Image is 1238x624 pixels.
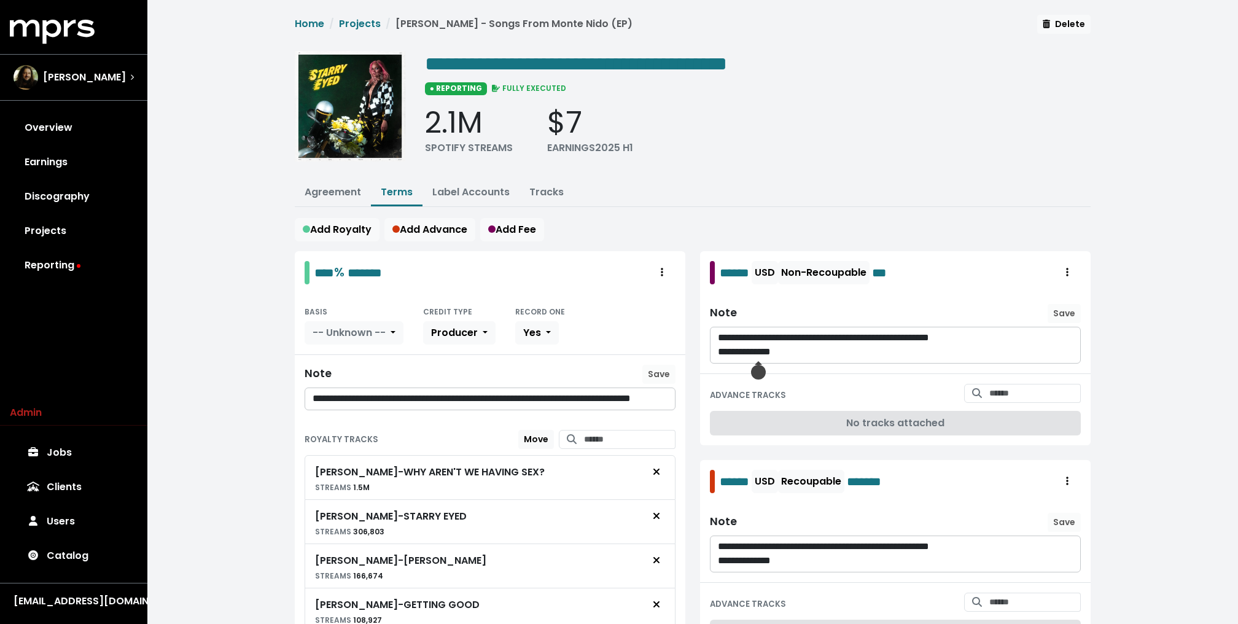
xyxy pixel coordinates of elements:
[515,321,559,345] button: Yes
[305,434,378,445] small: ROYALTY TRACKS
[10,470,138,504] a: Clients
[1043,18,1085,30] span: Delete
[10,504,138,539] a: Users
[489,83,567,93] span: FULLY EXECUTED
[425,82,487,95] span: ● REPORTING
[523,326,541,340] span: Yes
[547,141,633,155] div: EARNINGS 2025 H1
[423,321,496,345] button: Producer
[710,306,737,319] div: Note
[547,105,633,141] div: $7
[1054,261,1081,284] button: Royalty administration options
[755,265,775,279] span: USD
[339,17,381,31] a: Projects
[384,218,475,241] button: Add Advance
[778,261,870,284] button: Non-Recoupable
[348,267,382,279] span: Edit value
[710,389,786,401] small: ADVANCE TRACKS
[315,465,545,480] div: [PERSON_NAME] - WHY AREN'T WE HAVING SEX?
[720,472,749,491] span: Edit value
[392,222,467,236] span: Add Advance
[305,367,332,380] div: Note
[43,70,126,85] span: [PERSON_NAME]
[425,105,513,141] div: 2.1M
[10,539,138,573] a: Catalog
[315,509,467,524] div: [PERSON_NAME] - STARRY EYED
[10,145,138,179] a: Earnings
[648,261,675,284] button: Royalty administration options
[334,263,345,281] span: %
[584,430,675,449] input: Search for tracks by title and link them to this royalty
[14,594,134,609] div: [EMAIL_ADDRESS][DOMAIN_NAME]
[314,267,334,279] span: Edit value
[10,179,138,214] a: Discography
[315,598,480,612] div: [PERSON_NAME] - GETTING GOOD
[10,214,138,248] a: Projects
[315,526,384,537] small: 306,803
[315,571,351,581] span: STREAMS
[305,306,327,317] small: BASIS
[315,526,351,537] span: STREAMS
[432,185,510,199] a: Label Accounts
[515,306,565,317] small: RECORD ONE
[303,222,372,236] span: Add Royalty
[720,263,749,282] span: Edit value
[315,571,383,581] small: 166,674
[295,218,380,241] button: Add Royalty
[710,515,737,528] div: Note
[1054,470,1081,493] button: Royalty administration options
[381,17,633,31] li: [PERSON_NAME] - Songs From Monte Nido (EP)
[10,24,95,38] a: mprs logo
[643,593,670,617] button: Remove royalty target
[10,435,138,470] a: Jobs
[989,593,1081,612] input: Search for tracks by title and link them to this advance
[1037,15,1091,34] button: Delete
[524,433,548,445] span: Move
[781,474,841,488] span: Recoupable
[295,51,405,162] img: Album cover for this project
[10,593,138,609] button: [EMAIL_ADDRESS][DOMAIN_NAME]
[315,482,351,493] span: STREAMS
[518,430,554,449] button: Move
[529,185,564,199] a: Tracks
[710,411,1081,435] div: No tracks attached
[643,505,670,528] button: Remove royalty target
[10,111,138,145] a: Overview
[755,474,775,488] span: USD
[847,472,881,491] span: Edit value
[488,222,536,236] span: Add Fee
[989,384,1081,403] input: Search for tracks by title and link them to this advance
[710,598,786,610] small: ADVANCE TRACKS
[752,470,778,493] button: USD
[752,261,778,284] button: USD
[313,326,386,340] span: -- Unknown --
[295,17,633,41] nav: breadcrumb
[381,185,413,199] a: Terms
[295,17,324,31] a: Home
[305,185,361,199] a: Agreement
[781,265,866,279] span: Non-Recoupable
[305,321,403,345] button: -- Unknown --
[315,553,486,568] div: [PERSON_NAME] - [PERSON_NAME]
[425,54,727,74] span: Edit value
[423,306,472,317] small: CREDIT TYPE
[480,218,544,241] button: Add Fee
[778,470,844,493] button: Recoupable
[431,326,478,340] span: Producer
[425,141,513,155] div: SPOTIFY STREAMS
[14,65,38,90] img: The selected account / producer
[643,549,670,572] button: Remove royalty target
[10,248,138,283] a: Reporting
[643,461,670,484] button: Remove royalty target
[315,482,370,493] small: 1.5M
[872,263,886,282] span: Edit value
